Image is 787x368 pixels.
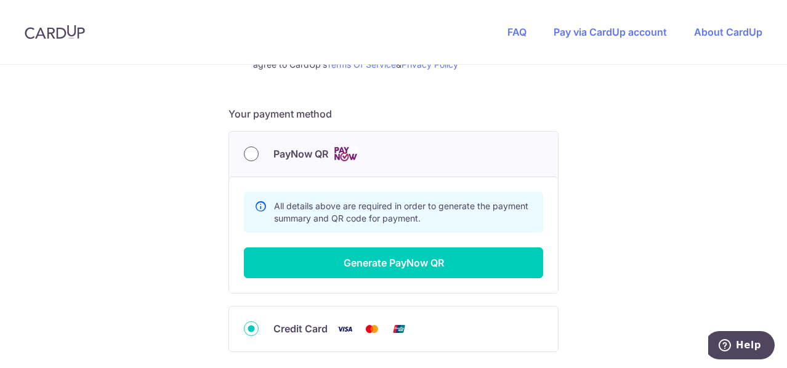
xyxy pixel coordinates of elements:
[274,201,528,223] span: All details above are required in order to generate the payment summary and QR code for payment.
[387,321,411,337] img: Union Pay
[228,106,559,121] h5: Your payment method
[507,26,527,38] a: FAQ
[244,321,543,337] div: Credit Card Visa Mastercard Union Pay
[244,247,543,278] button: Generate PayNow QR
[554,26,667,38] a: Pay via CardUp account
[333,321,357,337] img: Visa
[244,146,543,162] div: PayNow QR Cards logo
[694,26,762,38] a: About CardUp
[273,146,328,161] span: PayNow QR
[333,146,358,162] img: Cards logo
[273,321,328,336] span: Credit Card
[25,25,85,39] img: CardUp
[360,321,384,337] img: Mastercard
[326,59,396,70] a: Terms Of Service
[402,59,458,70] a: Privacy Policy
[708,331,775,362] iframe: Opens a widget where you can find more information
